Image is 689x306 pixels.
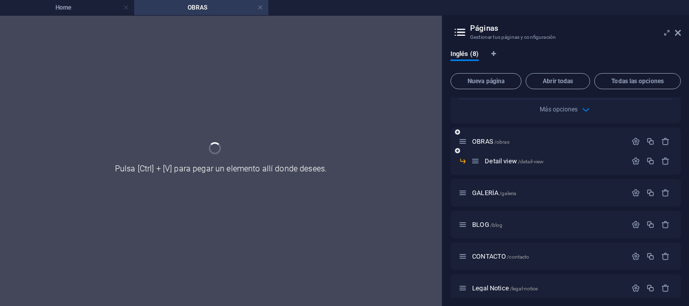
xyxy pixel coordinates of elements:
[646,252,655,261] div: Duplicar
[661,252,670,261] div: Eliminar
[472,221,502,228] span: Haz clic para abrir la página
[134,2,268,13] h4: OBRAS
[490,222,503,228] span: /blog
[661,137,670,146] div: Eliminar
[450,48,479,62] span: Inglés (8)
[646,137,655,146] div: Duplicar
[646,284,655,292] div: Duplicar
[472,284,538,292] span: Haz clic para abrir la página
[507,254,529,260] span: /contacto
[661,284,670,292] div: Eliminar
[469,138,626,145] div: OBRAS/obras
[469,221,626,228] div: BLOG/blog
[455,78,517,84] span: Nueva página
[631,220,640,229] div: Configuración
[472,253,529,260] span: Haz clic para abrir la página
[661,189,670,197] div: Eliminar
[526,73,590,89] button: Abrir todas
[469,253,626,260] div: CONTACTO/contacto
[594,73,681,89] button: Todas las opciones
[472,138,509,145] span: OBRAS
[450,50,681,69] div: Pestañas de idiomas
[631,252,640,261] div: Configuración
[472,189,516,197] span: Haz clic para abrir la página
[599,78,676,84] span: Todas las opciones
[510,286,538,291] span: /legal-notice
[499,191,516,196] span: /galeria
[485,157,544,165] span: Detail view
[646,189,655,197] div: Duplicar
[631,284,640,292] div: Configuración
[470,33,661,42] h3: Gestionar tus páginas y configuración
[631,157,640,165] div: Configuración
[661,157,670,165] div: Eliminar
[482,158,626,164] div: Detail view/detail-view
[494,139,509,145] span: /obras
[631,189,640,197] div: Configuración
[646,220,655,229] div: Duplicar
[518,159,544,164] span: /detail-view
[450,73,522,89] button: Nueva página
[469,190,626,196] div: GALERÍA/galeria
[560,103,572,115] button: Más opciones
[469,285,626,291] div: Legal Notice/legal-notice
[631,137,640,146] div: Configuración
[470,24,681,33] h2: Páginas
[540,106,578,113] span: Más opciones
[530,78,586,84] span: Abrir todas
[646,157,655,165] div: Duplicar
